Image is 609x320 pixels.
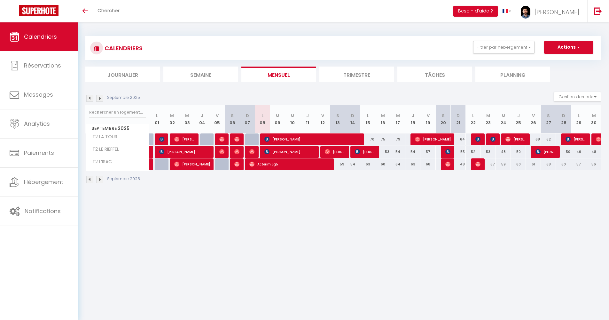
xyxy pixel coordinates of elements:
[517,113,520,119] abbr: J
[276,113,279,119] abbr: M
[490,133,496,145] span: TravelPerk S.L.U.
[511,146,526,158] div: 50
[180,105,195,133] th: 03
[390,158,405,170] div: 64
[360,133,375,145] div: 70
[201,113,203,119] abbr: J
[219,146,224,158] span: [PERSON_NAME]
[241,67,316,82] li: Mensuel
[475,133,480,145] span: herve pereaux
[87,133,119,140] span: T2 LA TOUR
[511,105,526,133] th: 25
[375,133,390,145] div: 75
[107,176,140,182] p: Septembre 2025
[457,113,460,119] abbr: D
[98,7,120,14] span: Chercher
[321,113,324,119] abbr: V
[156,113,158,119] abbr: L
[578,113,580,119] abbr: L
[566,133,586,145] span: [PERSON_NAME]
[300,105,315,133] th: 11
[264,133,362,145] span: [PERSON_NAME]
[571,105,586,133] th: 29
[475,67,550,82] li: Planning
[24,33,57,41] span: Calendriers
[535,8,579,16] span: [PERSON_NAME]
[526,158,541,170] div: 61
[405,146,420,158] div: 54
[511,158,526,170] div: 60
[390,133,405,145] div: 79
[481,158,496,170] div: 67
[216,113,219,119] abbr: V
[185,113,189,119] abbr: M
[24,120,50,128] span: Analytics
[24,149,54,157] span: Paiements
[234,146,239,158] span: [PERSON_NAME]
[240,105,255,133] th: 07
[486,113,490,119] abbr: M
[330,158,345,170] div: 59
[306,113,309,119] abbr: J
[535,146,556,158] span: [PERSON_NAME]
[526,105,541,133] th: 26
[427,113,430,119] abbr: V
[355,146,375,158] span: [PERSON_NAME]
[420,146,435,158] div: 57
[466,105,481,133] th: 22
[336,113,339,119] abbr: S
[562,113,565,119] abbr: D
[571,146,586,158] div: 49
[496,105,511,133] th: 24
[234,158,239,170] span: [PERSON_NAME]
[420,105,435,133] th: 19
[451,105,466,133] th: 21
[159,146,210,158] span: [PERSON_NAME]
[351,113,354,119] abbr: D
[390,105,405,133] th: 17
[541,158,556,170] div: 68
[195,105,210,133] th: 04
[586,105,601,133] th: 30
[473,41,535,54] button: Filtrer par hébergement
[521,6,530,19] img: ...
[315,105,330,133] th: 12
[219,133,224,145] span: [PERSON_NAME]
[285,105,300,133] th: 10
[475,158,480,170] span: Ayowa Afrifa
[481,146,496,158] div: 53
[532,113,535,119] abbr: V
[445,146,450,158] span: Hagotiana RAKOTOSON
[87,146,121,153] span: T2 LE RIEFFEL
[405,158,420,170] div: 63
[249,158,331,170] span: Acterim Lg5
[586,158,601,170] div: 56
[466,146,481,158] div: 52
[360,105,375,133] th: 15
[594,7,602,15] img: logout
[390,146,405,158] div: 54
[86,124,149,133] span: Septembre 2025
[24,91,53,99] span: Messages
[249,146,254,158] span: [PERSON_NAME] N Haux
[87,158,113,165] span: T2 L’ISAC
[246,113,249,119] abbr: D
[451,158,466,170] div: 48
[234,133,239,145] span: [PERSON_NAME]
[150,105,165,133] th: 01
[412,113,414,119] abbr: J
[225,105,240,133] th: 06
[547,113,550,119] abbr: S
[107,95,140,101] p: Septembre 2025
[89,107,146,118] input: Rechercher un logement...
[163,67,238,82] li: Semaine
[255,105,270,133] th: 08
[592,113,596,119] abbr: M
[174,158,210,170] span: [PERSON_NAME]
[319,67,394,82] li: Trimestre
[85,67,160,82] li: Journalier
[174,133,195,145] span: [PERSON_NAME] [PERSON_NAME]
[502,113,505,119] abbr: M
[325,146,345,158] span: [PERSON_NAME]
[544,41,593,54] button: Actions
